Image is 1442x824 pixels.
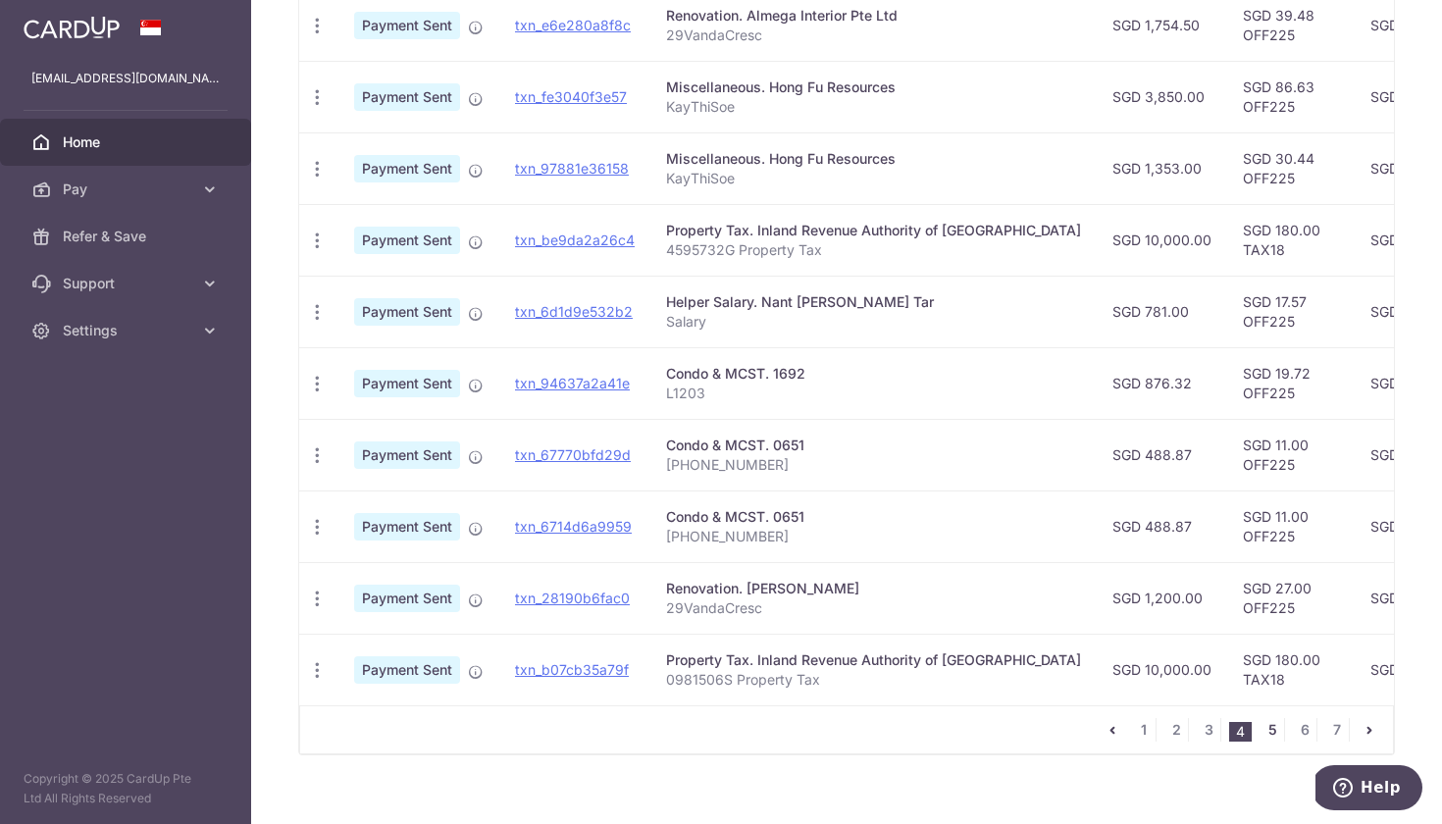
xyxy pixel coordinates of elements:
[1197,718,1220,742] a: 3
[515,590,630,606] a: txn_28190b6fac0
[666,670,1081,690] p: 0981506S Property Tax
[1227,204,1355,276] td: SGD 180.00 TAX18
[1097,276,1227,347] td: SGD 781.00
[666,507,1081,527] div: Condo & MCST. 0651
[1227,562,1355,634] td: SGD 27.00 OFF225
[354,227,460,254] span: Payment Sent
[1227,61,1355,132] td: SGD 86.63 OFF225
[666,77,1081,97] div: Miscellaneous. Hong Fu Resources
[1293,718,1316,742] a: 6
[1132,718,1156,742] a: 1
[666,169,1081,188] p: KayThiSoe
[354,298,460,326] span: Payment Sent
[31,69,220,88] p: [EMAIL_ADDRESS][DOMAIN_NAME]
[666,240,1081,260] p: 4595732G Property Tax
[1097,419,1227,490] td: SGD 488.87
[1164,718,1188,742] a: 2
[1097,634,1227,705] td: SGD 10,000.00
[666,292,1081,312] div: Helper Salary. Nant [PERSON_NAME] Tar
[1097,490,1227,562] td: SGD 488.87
[666,26,1081,45] p: 29VandaCresc
[666,6,1081,26] div: Renovation. Almega Interior Pte Ltd
[515,160,629,177] a: txn_97881e36158
[1227,634,1355,705] td: SGD 180.00 TAX18
[1261,718,1284,742] a: 5
[354,83,460,111] span: Payment Sent
[354,585,460,612] span: Payment Sent
[666,579,1081,598] div: Renovation. [PERSON_NAME]
[1229,722,1253,742] li: 4
[354,155,460,182] span: Payment Sent
[666,455,1081,475] p: [PHONE_NUMBER]
[666,97,1081,117] p: KayThiSoe
[515,88,627,105] a: txn_fe3040f3e57
[1097,61,1227,132] td: SGD 3,850.00
[1097,562,1227,634] td: SGD 1,200.00
[1227,419,1355,490] td: SGD 11.00 OFF225
[666,149,1081,169] div: Miscellaneous. Hong Fu Resources
[666,364,1081,384] div: Condo & MCST. 1692
[515,232,635,248] a: txn_be9da2a26c4
[515,661,629,678] a: txn_b07cb35a79f
[354,12,460,39] span: Payment Sent
[1227,490,1355,562] td: SGD 11.00 OFF225
[1227,347,1355,419] td: SGD 19.72 OFF225
[1315,765,1422,814] iframe: Opens a widget where you can find more information
[515,518,632,535] a: txn_6714d6a9959
[1227,276,1355,347] td: SGD 17.57 OFF225
[63,274,192,293] span: Support
[63,227,192,246] span: Refer & Save
[63,180,192,199] span: Pay
[666,527,1081,546] p: [PHONE_NUMBER]
[515,17,631,33] a: txn_e6e280a8f8c
[666,598,1081,618] p: 29VandaCresc
[1097,204,1227,276] td: SGD 10,000.00
[666,436,1081,455] div: Condo & MCST. 0651
[24,16,120,39] img: CardUp
[666,221,1081,240] div: Property Tax. Inland Revenue Authority of [GEOGRAPHIC_DATA]
[515,446,631,463] a: txn_67770bfd29d
[666,312,1081,332] p: Salary
[1097,132,1227,204] td: SGD 1,353.00
[354,513,460,541] span: Payment Sent
[1097,347,1227,419] td: SGD 876.32
[1227,132,1355,204] td: SGD 30.44 OFF225
[354,370,460,397] span: Payment Sent
[354,441,460,469] span: Payment Sent
[515,303,633,320] a: txn_6d1d9e532b2
[666,384,1081,403] p: L1203
[666,650,1081,670] div: Property Tax. Inland Revenue Authority of [GEOGRAPHIC_DATA]
[515,375,630,391] a: txn_94637a2a41e
[63,321,192,340] span: Settings
[354,656,460,684] span: Payment Sent
[1101,706,1393,753] nav: pager
[63,132,192,152] span: Home
[1325,718,1349,742] a: 7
